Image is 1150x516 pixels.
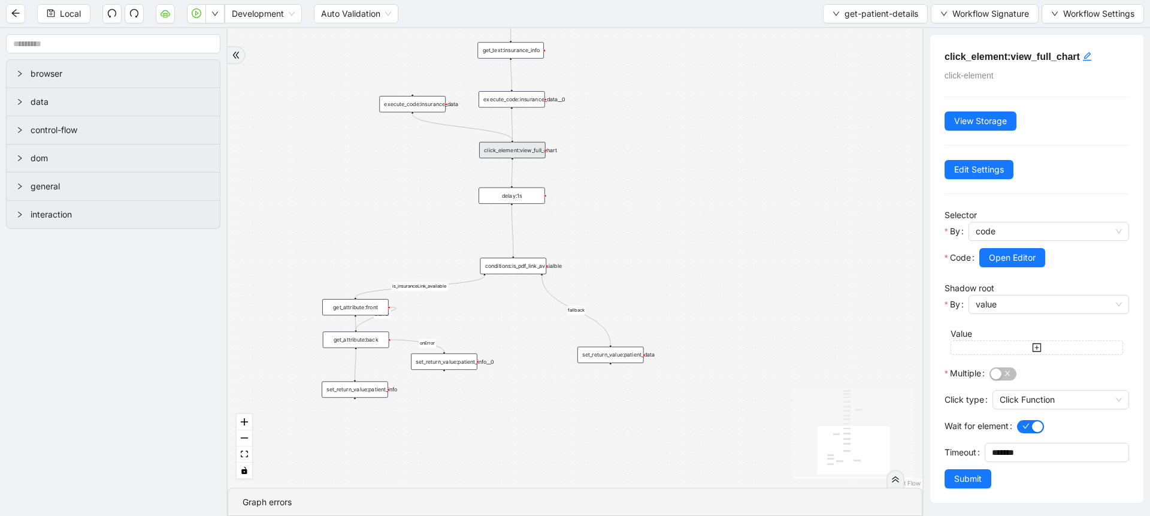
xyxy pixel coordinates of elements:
div: conditions:is_pdf_link_avaialble [480,258,547,274]
button: toggle interactivity [237,463,252,479]
span: undo [107,8,117,18]
span: dom [31,152,210,165]
button: down [205,4,225,23]
g: Edge from execute_code:insurance_data to click_element:view_full_chart [413,114,513,140]
button: zoom in [237,414,252,430]
span: Click Function [1000,391,1122,409]
span: Auto Validation [321,5,391,23]
button: View Storage [945,111,1016,131]
span: play-circle [192,8,201,18]
span: double-right [232,51,240,59]
div: set_return_value:patient_info__0 [411,354,477,370]
g: Edge from get_attribute:front to get_attribute:back [356,307,396,330]
div: set_return_value:patient_dataplus-circle [577,347,644,363]
g: Edge from conditions:is_pdf_link_avaialble to set_return_value:patient_data [542,276,611,345]
span: arrow-left [11,8,20,18]
span: double-right [891,475,900,484]
button: Open Editor [979,248,1045,267]
div: data [7,88,220,116]
g: Edge from delay:1s to conditions:is_pdf_link_avaialble [512,206,513,256]
span: Timeout [945,446,976,459]
div: get_text:insurance_info [477,42,544,58]
label: Selector [945,210,977,220]
span: Workflow Signature [952,7,1029,20]
span: cloud-server [161,8,170,18]
label: Shadow root [945,283,994,293]
div: click_element:view_full_chart [479,142,546,158]
div: set_return_value:patient_data [577,347,644,363]
span: right [16,98,23,105]
div: set_return_value:patient_info [322,381,388,397]
span: View Storage [954,114,1007,128]
span: down [211,10,219,17]
span: browser [31,67,210,80]
div: execute_code:insurance_data__0 [479,91,545,107]
button: Edit Settings [945,160,1013,179]
span: plus-circle [438,376,449,387]
span: redo [129,8,139,18]
span: Development [232,5,295,23]
div: set_return_value:patient_infoplus-circle [322,381,388,397]
span: click-element [945,71,994,80]
div: dom [7,144,220,172]
span: down [940,10,948,17]
h5: click_element:view_full_chart [945,49,1129,64]
div: delay:1s [479,188,545,204]
g: Edge from get_text:insurance_info to execute_code:insurance_data__0 [511,61,512,90]
div: get_attribute:front [322,299,389,315]
span: right [16,183,23,190]
span: Wait for element [945,420,1009,433]
div: get_attribute:back [323,331,389,348]
span: interaction [31,208,210,221]
button: plus-square [951,340,1123,355]
g: Edge from get_attribute:front to get_attribute:back [355,317,356,330]
div: Graph errors [243,496,907,509]
button: downWorkflow Signature [931,4,1039,23]
span: Local [60,7,81,20]
span: Multiple [950,367,981,380]
span: right [16,155,23,162]
button: zoom out [237,430,252,446]
span: edit [1082,52,1092,61]
g: Edge from execute_code:insurance_data__0 to click_element:view_full_chart [512,109,512,140]
span: down [833,10,840,17]
button: arrow-left [6,4,25,23]
g: Edge from click_element:view_full_chart to delay:1s [512,160,512,186]
g: Edge from get_attribute:back to set_return_value:patient_info__0 [391,339,444,352]
button: play-circle [187,4,206,23]
span: general [31,180,210,193]
span: Click type [945,393,984,406]
span: right [16,70,23,77]
span: control-flow [31,123,210,137]
span: value [976,295,1122,313]
span: data [31,95,210,108]
g: Edge from get_attribute:back to set_return_value:patient_info [355,349,356,379]
span: plus-square [1032,343,1042,352]
span: Submit [954,472,982,485]
button: downWorkflow Settings [1042,4,1144,23]
div: execute_code:insurance_data [379,96,446,112]
g: Edge from conditions:is_pdf_link_avaialble to get_attribute:front [355,276,485,297]
div: browser [7,60,220,87]
span: Edit Settings [954,163,1004,176]
button: fit view [237,446,252,463]
span: Code [950,251,971,264]
span: right [16,211,23,218]
button: Submit [945,469,991,488]
button: cloud-server [156,4,175,23]
span: plus-circle [605,370,616,381]
span: get-patient-details [845,7,918,20]
button: undo [102,4,122,23]
div: Value [951,327,1123,340]
div: click to edit id [1082,49,1092,64]
div: general [7,173,220,200]
button: saveLocal [37,4,90,23]
span: By [950,298,960,311]
span: right [16,126,23,134]
span: Workflow Settings [1063,7,1134,20]
span: down [1051,10,1058,17]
